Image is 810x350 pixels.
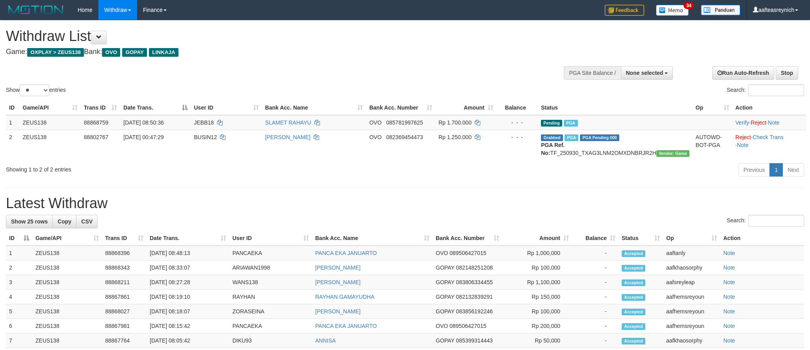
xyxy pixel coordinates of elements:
td: [DATE] 08:18:07 [147,304,229,319]
td: TF_250930_TXAG3LNM2OMXDNBRJR2H [538,130,692,160]
span: GOPAY [436,279,454,285]
span: Accepted [622,279,645,286]
a: Reject [736,134,751,140]
a: Note [737,142,749,148]
td: ZEUS138 [32,246,102,261]
th: Balance: activate to sort column ascending [572,231,619,246]
td: Rp 200,000 [502,319,572,333]
th: Amount: activate to sort column ascending [435,101,496,115]
td: ZEUS138 [32,290,102,304]
a: RAYHAN GAMAYUDHA [315,294,374,300]
span: [DATE] 08:50:36 [123,119,163,126]
td: [DATE] 08:27:28 [147,275,229,290]
td: ZEUS138 [20,130,81,160]
th: Status [538,101,692,115]
td: 88867764 [102,333,147,348]
span: Pending [541,120,562,127]
span: Accepted [622,250,645,257]
span: Copy 089506427015 to clipboard [450,250,486,256]
td: Rp 150,000 [502,290,572,304]
td: Rp 1,000,000 [502,246,572,261]
th: Op: activate to sort column ascending [663,231,720,246]
th: Bank Acc. Number: activate to sort column ascending [366,101,435,115]
td: Rp 100,000 [502,261,572,275]
td: aafhemsreyoun [663,319,720,333]
td: RAYHAN [229,290,312,304]
th: Action [720,231,804,246]
td: [DATE] 08:48:13 [147,246,229,261]
td: PANCAEKA [229,246,312,261]
td: ZEUS138 [32,275,102,290]
td: 5 [6,304,32,319]
span: Copy 082132839291 to clipboard [456,294,492,300]
h1: Latest Withdraw [6,195,804,211]
td: - [572,290,619,304]
a: Copy [52,215,76,228]
span: Grabbed [541,134,563,141]
span: GOPAY [122,48,147,57]
span: OXPLAY > ZEUS138 [27,48,84,57]
img: Button%20Memo.svg [656,5,689,16]
a: Reject [751,119,766,126]
img: Feedback.jpg [605,5,644,16]
span: Marked by aafsreyleap [565,134,578,141]
td: · · [732,115,806,130]
td: ZEUS138 [32,319,102,333]
span: OVO [102,48,120,57]
th: Action [732,101,806,115]
input: Search: [748,215,804,227]
img: panduan.png [701,5,740,15]
div: - - - [500,119,535,127]
th: Status: activate to sort column ascending [619,231,663,246]
th: User ID: activate to sort column ascending [229,231,312,246]
span: Copy 083806334455 to clipboard [456,279,492,285]
a: Verify [736,119,749,126]
a: Stop [776,66,798,80]
td: 88867861 [102,290,147,304]
td: Rp 1,100,000 [502,275,572,290]
td: aafhemsreyoun [663,304,720,319]
label: Show entries [6,84,66,96]
span: BUSIN12 [194,134,217,140]
h1: Withdraw List [6,28,532,44]
span: Copy 085399314443 to clipboard [456,337,492,344]
a: [PERSON_NAME] [315,308,360,315]
td: Rp 100,000 [502,304,572,319]
a: Show 25 rows [6,215,53,228]
span: Show 25 rows [11,218,48,225]
td: AUTOWD-BOT-PGA [693,130,732,160]
td: 7 [6,333,32,348]
td: - [572,304,619,319]
span: Marked by aafsreyleap [564,120,578,127]
td: 2 [6,130,20,160]
td: 1 [6,115,20,130]
a: Next [782,163,804,177]
td: aafkhaosorphy [663,261,720,275]
td: 88868396 [102,246,147,261]
a: CSV [76,215,98,228]
button: None selected [621,66,673,80]
span: Rp 1.700.000 [438,119,472,126]
span: Copy 089506427015 to clipboard [450,323,486,329]
td: Rp 50,000 [502,333,572,348]
th: Amount: activate to sort column ascending [502,231,572,246]
th: Trans ID: activate to sort column ascending [81,101,121,115]
select: Showentries [20,84,49,96]
span: 34 [684,2,694,9]
td: aaftanly [663,246,720,261]
td: WANS138 [229,275,312,290]
a: PANCA EKA JANUARTO [315,250,377,256]
a: Check Trans [752,134,784,140]
a: 1 [769,163,783,177]
td: ZEUS138 [32,333,102,348]
td: aafhemsreyoun [663,290,720,304]
td: 88868027 [102,304,147,319]
span: Copy 085781997625 to clipboard [386,119,423,126]
td: · · [732,130,806,160]
td: 2 [6,261,32,275]
span: GOPAY [436,308,454,315]
td: - [572,246,619,261]
span: Accepted [622,294,645,301]
th: Game/API: activate to sort column ascending [20,101,81,115]
td: - [572,319,619,333]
